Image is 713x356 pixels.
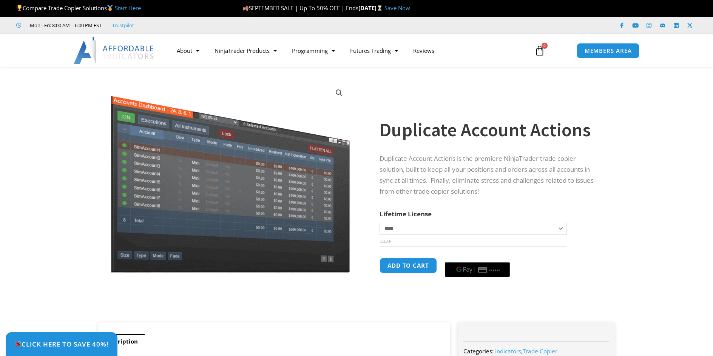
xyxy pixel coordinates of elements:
text: •••••• [489,267,501,273]
a: Reviews [406,42,442,59]
img: 🎉 [15,341,21,347]
a: About [169,42,207,59]
img: LogoAI | Affordable Indicators – NinjaTrader [74,37,155,64]
a: 🎉Click Here to save 40%! [6,332,117,356]
a: Trustpilot [112,21,134,30]
img: 🏆 [17,5,22,11]
span: 0 [542,43,548,49]
iframe: Secure payment input frame [443,257,511,257]
span: Mon - Fri: 8:00 AM – 6:00 PM EST [28,21,102,30]
button: Buy with GPay [445,262,510,277]
span: MEMBERS AREA [585,48,632,54]
label: Lifetime License [380,210,432,218]
img: 🥇 [107,5,113,11]
a: View full-screen image gallery [332,86,346,100]
a: Clear options [380,239,391,244]
span: Click Here to save 40%! [14,341,109,347]
nav: Menu [169,42,526,59]
span: Compare Trade Copier Solutions [16,4,141,12]
h1: Duplicate Account Actions [380,117,600,143]
a: Start Here [115,4,141,12]
a: 0 [523,40,556,62]
span: SEPTEMBER SALE | Up To 50% OFF | Ends [242,4,358,12]
a: MEMBERS AREA [577,43,640,59]
img: 🍂 [243,5,248,11]
a: Futures Trading [343,42,406,59]
strong: [DATE] [358,4,384,12]
button: Add to cart [380,258,437,273]
a: Save Now [384,4,410,12]
p: Duplicate Account Actions is the premiere NinjaTrader trade copier solution, built to keep all yo... [380,153,600,197]
img: ⌛ [377,5,383,11]
img: Screenshot 2024-08-26 15414455555 [109,80,352,273]
a: Programming [284,42,343,59]
a: NinjaTrader Products [207,42,284,59]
